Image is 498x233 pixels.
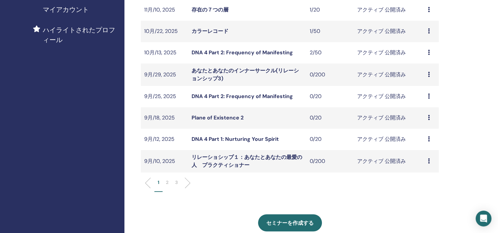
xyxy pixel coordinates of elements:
[158,179,159,186] p: 1
[141,129,188,150] td: 9月/12, 2025
[43,5,89,14] span: マイアカウント
[258,214,322,231] a: セミナーを作成する
[166,179,169,186] p: 2
[192,136,279,142] a: DNA 4 Part 1: Nurturing Your Spirit
[192,67,299,82] a: あなたとあなたのインナーサークル(リレーションシップ3)
[306,86,354,107] td: 0/20
[354,129,424,150] td: アクティブ 公開済み
[354,21,424,42] td: アクティブ 公開済み
[306,64,354,86] td: 0/200
[192,93,293,100] a: DNA 4 Part 2: Frequency of Manifesting
[192,154,302,168] a: リレーショシップ１：あなたとあなたの最愛の人 プラクティショナー
[354,107,424,129] td: アクティブ 公開済み
[192,114,244,121] a: Plane of Existence 2
[306,150,354,172] td: 0/200
[43,25,119,45] span: ハイライトされたプロフィール
[306,42,354,64] td: 2/50
[141,64,188,86] td: 9月/29, 2025
[354,64,424,86] td: アクティブ 公開済み
[192,28,228,35] a: カラーレコード
[306,129,354,150] td: 0/20
[175,179,178,186] p: 3
[141,42,188,64] td: 10月/13, 2025
[141,86,188,107] td: 9月/25, 2025
[141,107,188,129] td: 9月/18, 2025
[476,211,491,226] div: Open Intercom Messenger
[354,150,424,172] td: アクティブ 公開済み
[192,49,293,56] a: DNA 4 Part 2: Frequency of Manifesting
[192,6,228,13] a: 存在の７つの層
[141,150,188,172] td: 9月/10, 2025
[354,42,424,64] td: アクティブ 公開済み
[141,21,188,42] td: 10月/22, 2025
[266,220,314,226] span: セミナーを作成する
[306,21,354,42] td: 1/50
[354,86,424,107] td: アクティブ 公開済み
[306,107,354,129] td: 0/20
